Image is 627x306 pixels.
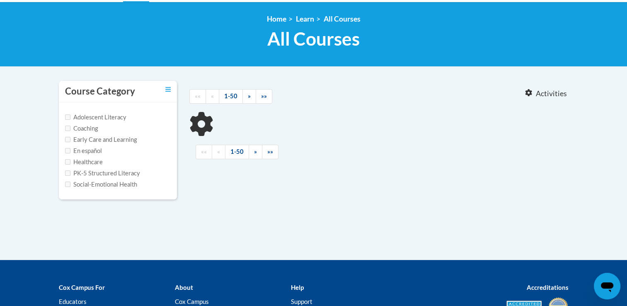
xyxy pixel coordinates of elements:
[65,182,70,187] input: Checkbox for Options
[196,145,212,159] a: Begining
[174,284,193,291] b: About
[254,148,257,155] span: »
[256,89,272,104] a: End
[65,170,70,176] input: Checkbox for Options
[65,113,126,122] label: Adolescent Literacy
[65,169,140,178] label: PK-5 Structured Literacy
[206,89,219,104] a: Previous
[242,89,256,104] a: Next
[267,15,286,23] a: Home
[65,180,137,189] label: Social-Emotional Health
[65,124,98,133] label: Coaching
[165,85,171,94] a: Toggle collapse
[65,114,70,120] input: Checkbox for Options
[174,298,208,305] a: Cox Campus
[65,85,135,98] h3: Course Category
[249,145,262,159] a: Next
[59,298,87,305] a: Educators
[225,145,249,159] a: 1-50
[219,89,243,104] a: 1-50
[65,137,70,142] input: Checkbox for Options
[195,92,201,100] span: ««
[261,92,267,100] span: »»
[291,298,312,305] a: Support
[267,28,360,50] span: All Courses
[594,273,620,299] iframe: Button to launch messaging window
[65,158,103,167] label: Healthcare
[211,92,214,100] span: «
[201,148,207,155] span: ««
[65,146,102,155] label: En español
[248,92,251,100] span: »
[65,148,70,153] input: Checkbox for Options
[65,135,137,144] label: Early Care and Learning
[267,148,273,155] span: »»
[212,145,225,159] a: Previous
[189,89,206,104] a: Begining
[217,148,220,155] span: «
[59,284,105,291] b: Cox Campus For
[291,284,303,291] b: Help
[324,15,361,23] a: All Courses
[65,126,70,131] input: Checkbox for Options
[527,284,569,291] b: Accreditations
[536,89,567,98] span: Activities
[296,15,314,23] a: Learn
[65,159,70,165] input: Checkbox for Options
[262,145,278,159] a: End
